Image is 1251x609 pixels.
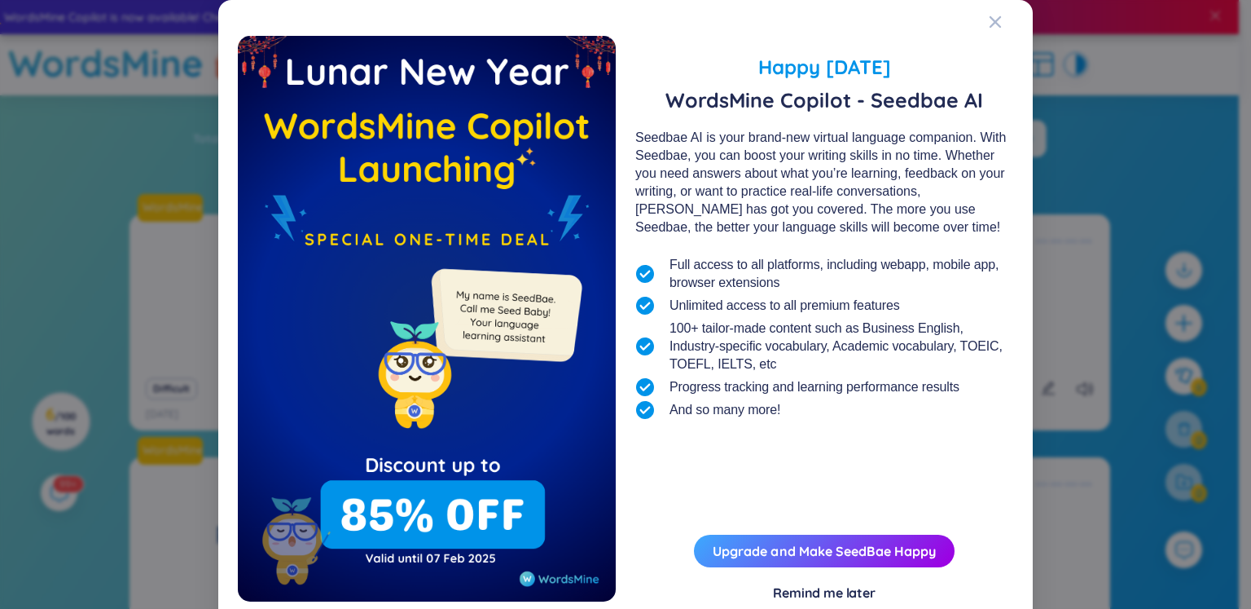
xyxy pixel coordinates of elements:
[773,584,876,602] div: Remind me later
[669,378,959,396] span: Progress tracking and learning performance results
[669,256,1013,292] span: Full access to all platforms, including webapp, mobile app, browser extensions
[694,535,955,567] button: Upgrade and Make SeedBae Happy
[238,36,616,602] img: wmFlashDealEmpty.967f2bab.png
[669,297,900,315] span: Unlimited access to all premium features
[635,88,1013,113] span: WordsMine Copilot - Seedbae AI
[635,129,1013,236] div: Seedbae AI is your brand-new virtual language companion. With Seedbae, you can boost your writing...
[424,236,586,398] img: minionSeedbaeMessage.35ffe99e.png
[669,401,780,419] span: And so many more!
[713,543,936,559] a: Upgrade and Make SeedBae Happy
[635,52,1013,82] span: Happy [DATE]
[669,320,1013,373] span: 100+ tailor-made content such as Business English, Industry-specific vocabulary, Academic vocabul...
